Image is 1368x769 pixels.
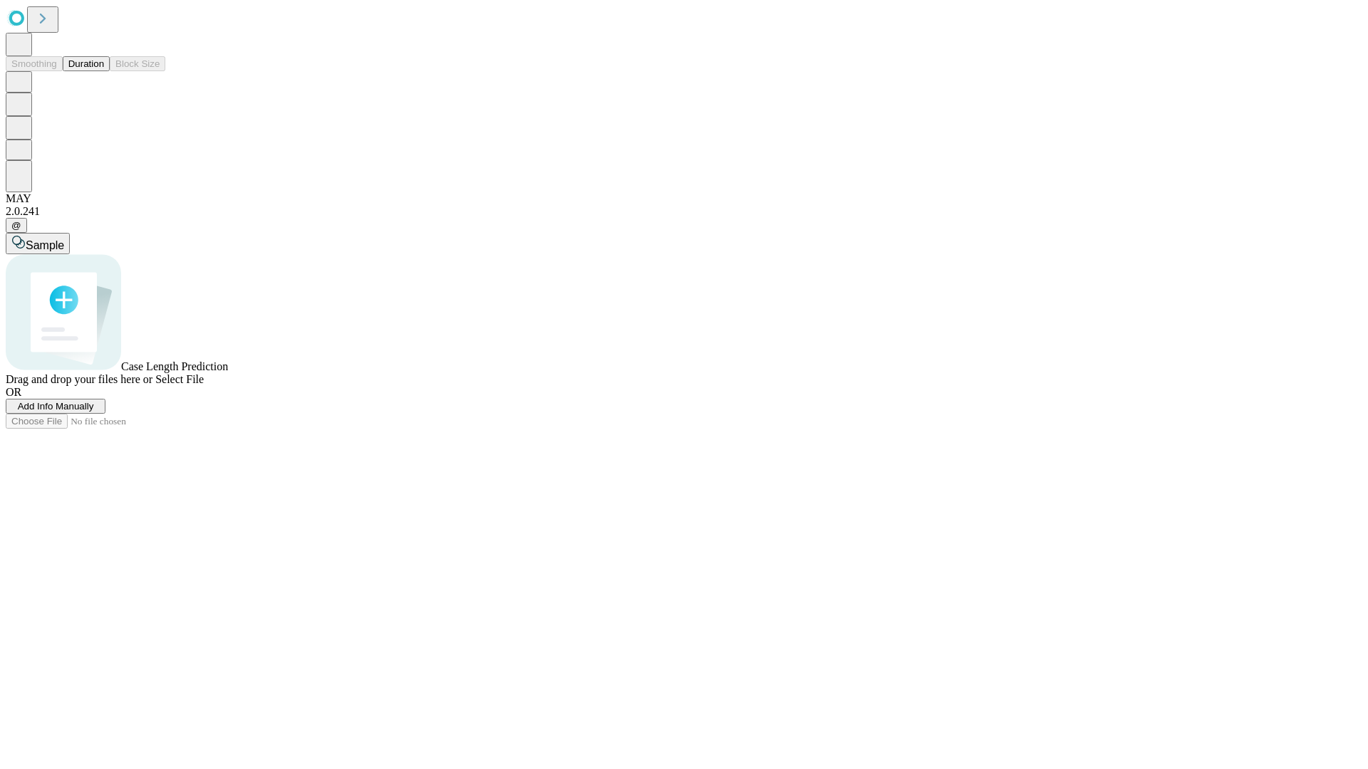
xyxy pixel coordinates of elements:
[155,373,204,385] span: Select File
[6,386,21,398] span: OR
[6,205,1362,218] div: 2.0.241
[26,239,64,251] span: Sample
[121,360,228,372] span: Case Length Prediction
[6,373,152,385] span: Drag and drop your files here or
[63,56,110,71] button: Duration
[6,233,70,254] button: Sample
[110,56,165,71] button: Block Size
[18,401,94,412] span: Add Info Manually
[6,218,27,233] button: @
[6,192,1362,205] div: MAY
[11,220,21,231] span: @
[6,399,105,414] button: Add Info Manually
[6,56,63,71] button: Smoothing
